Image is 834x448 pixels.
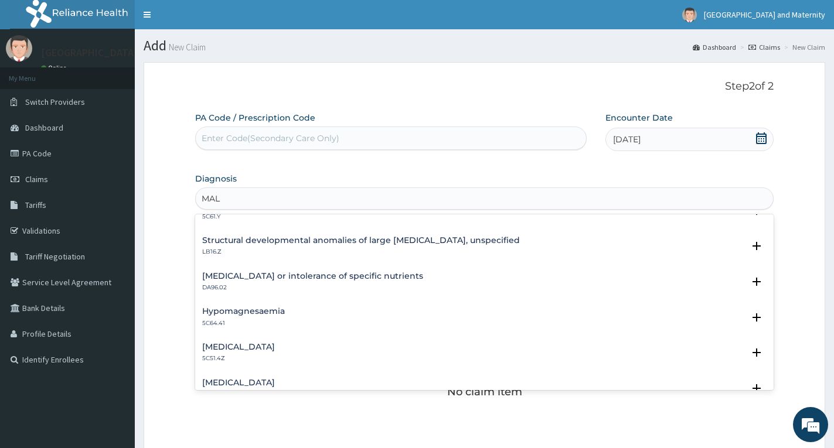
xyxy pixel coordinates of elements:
span: Dashboard [25,122,63,133]
h4: Structural developmental anomalies of large [MEDICAL_DATA], unspecified [202,236,520,245]
span: Tariff Negotiation [25,251,85,262]
textarea: Type your message and hit 'Enter' [6,320,223,361]
img: User Image [682,8,697,22]
h4: Hypomagnesaemia [202,307,285,316]
img: User Image [6,35,32,61]
p: 5C61.Y [202,213,482,221]
p: [GEOGRAPHIC_DATA] and Maternity [41,47,204,58]
h1: Add [144,38,825,53]
i: open select status [750,346,764,360]
a: Claims [748,42,780,52]
p: 5C61.40 [202,390,275,398]
li: New Claim [781,42,825,52]
div: Enter Code(Secondary Care Only) [202,132,339,144]
span: Tariffs [25,200,46,210]
small: New Claim [166,43,206,52]
i: open select status [750,310,764,324]
img: d_794563401_company_1708531726252_794563401 [22,59,47,88]
label: Diagnosis [195,173,237,184]
span: Claims [25,174,48,184]
p: 5C51.4Z [202,354,275,362]
h4: [MEDICAL_DATA] [202,378,275,387]
p: No claim item [447,386,522,398]
i: open select status [750,381,764,395]
p: DA96.02 [202,283,423,292]
p: LB16.Z [202,248,520,256]
h4: [MEDICAL_DATA] [202,343,275,351]
p: 5C64.41 [202,319,285,327]
span: [DATE] [613,134,641,145]
a: Dashboard [693,42,736,52]
i: open select status [750,275,764,289]
label: Encounter Date [605,112,673,124]
a: Online [41,64,69,72]
h4: [MEDICAL_DATA] or intolerance of specific nutrients [202,272,423,281]
i: open select status [750,239,764,253]
span: Switch Providers [25,97,85,107]
label: PA Code / Prescription Code [195,112,315,124]
span: [GEOGRAPHIC_DATA] and Maternity [704,9,825,20]
span: We're online! [68,148,162,266]
div: Chat with us now [61,66,197,81]
p: Step 2 of 2 [195,80,774,93]
div: Minimize live chat window [192,6,220,34]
